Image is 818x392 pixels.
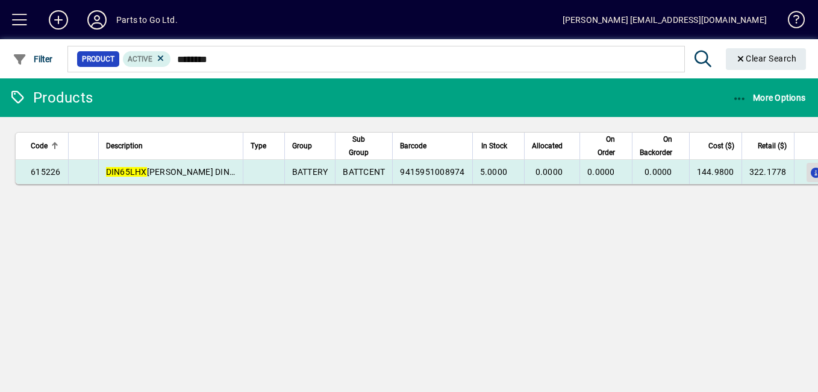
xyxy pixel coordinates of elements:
[292,167,328,177] span: BATTERY
[82,53,114,65] span: Product
[292,139,328,153] div: Group
[689,160,742,184] td: 144.9800
[729,87,809,109] button: More Options
[116,10,178,30] div: Parts to Go Ltd.
[640,133,672,159] span: On Backorder
[726,48,807,70] button: Clear
[587,133,615,159] span: On Order
[732,93,806,103] span: More Options
[480,139,519,153] div: In Stock
[587,167,615,177] span: 0.0000
[400,139,426,153] span: Barcode
[343,167,385,177] span: BATTCENT
[251,139,266,153] span: Type
[78,9,116,31] button: Profile
[645,167,672,177] span: 0.0000
[106,167,147,177] em: DIN65LHX
[742,160,794,184] td: 322.1778
[13,54,53,64] span: Filter
[563,10,767,30] div: [PERSON_NAME] [EMAIL_ADDRESS][DOMAIN_NAME]
[400,167,464,177] span: 9415951008974
[532,139,573,153] div: Allocated
[292,139,312,153] span: Group
[779,2,803,42] a: Knowledge Base
[106,139,236,153] div: Description
[735,54,797,63] span: Clear Search
[480,167,508,177] span: 5.0000
[251,139,277,153] div: Type
[708,139,734,153] span: Cost ($)
[31,167,61,177] span: 615226
[39,9,78,31] button: Add
[31,139,48,153] span: Code
[400,139,464,153] div: Barcode
[535,167,563,177] span: 0.0000
[587,133,626,159] div: On Order
[10,48,56,70] button: Filter
[106,139,143,153] span: Description
[128,55,152,63] span: Active
[640,133,683,159] div: On Backorder
[343,133,374,159] span: Sub Group
[758,139,787,153] span: Retail ($)
[31,139,61,153] div: Code
[123,51,171,67] mat-chip: Activation Status: Active
[343,133,385,159] div: Sub Group
[106,167,249,177] span: [PERSON_NAME] DIN SMF
[481,139,507,153] span: In Stock
[532,139,563,153] span: Allocated
[9,88,93,107] div: Products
